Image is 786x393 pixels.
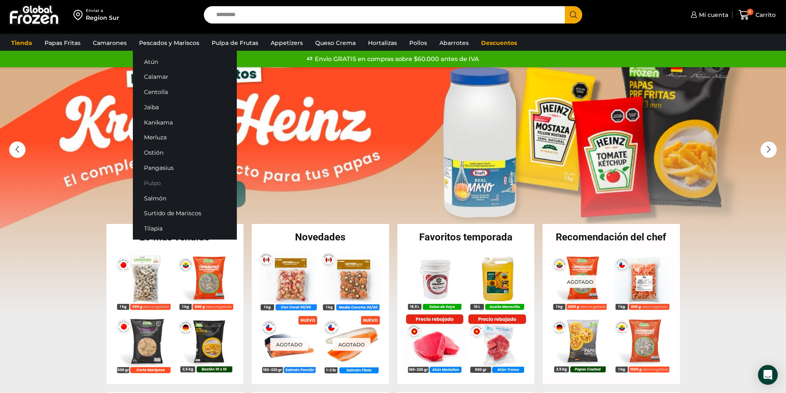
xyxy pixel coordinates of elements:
[561,275,599,288] p: Agotado
[208,35,262,51] a: Pulpa de Frutas
[333,338,371,351] p: Agotado
[736,5,778,25] a: 0 Carrito
[7,35,36,51] a: Tienda
[689,7,728,23] a: Mi cuenta
[133,99,237,115] a: Jaiba
[270,338,308,351] p: Agotado
[477,35,521,51] a: Descuentos
[364,35,401,51] a: Hortalizas
[543,232,680,242] h2: Recomendación del chef
[311,35,360,51] a: Queso Crema
[697,11,728,19] span: Mi cuenta
[760,141,777,158] div: Next slide
[133,175,237,191] a: Pulpo
[133,115,237,130] a: Kanikama
[133,221,237,236] a: Tilapia
[133,130,237,145] a: Merluza
[405,35,431,51] a: Pollos
[135,35,203,51] a: Pescados y Mariscos
[435,35,473,51] a: Abarrotes
[133,145,237,160] a: Ostión
[133,206,237,221] a: Surtido de Mariscos
[133,160,237,176] a: Pangasius
[89,35,131,51] a: Camarones
[133,85,237,100] a: Centolla
[747,9,753,15] span: 0
[133,54,237,69] a: Atún
[73,8,86,22] img: address-field-icon.svg
[86,14,119,22] div: Region Sur
[397,232,535,242] h2: Favoritos temporada
[753,11,776,19] span: Carrito
[252,232,389,242] h2: Novedades
[133,69,237,85] a: Calamar
[133,191,237,206] a: Salmón
[106,232,244,242] h2: Lo más vendido
[758,365,778,385] div: Open Intercom Messenger
[565,6,582,24] button: Search button
[40,35,85,51] a: Papas Fritas
[9,141,26,158] div: Previous slide
[86,8,119,14] div: Enviar a
[267,35,307,51] a: Appetizers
